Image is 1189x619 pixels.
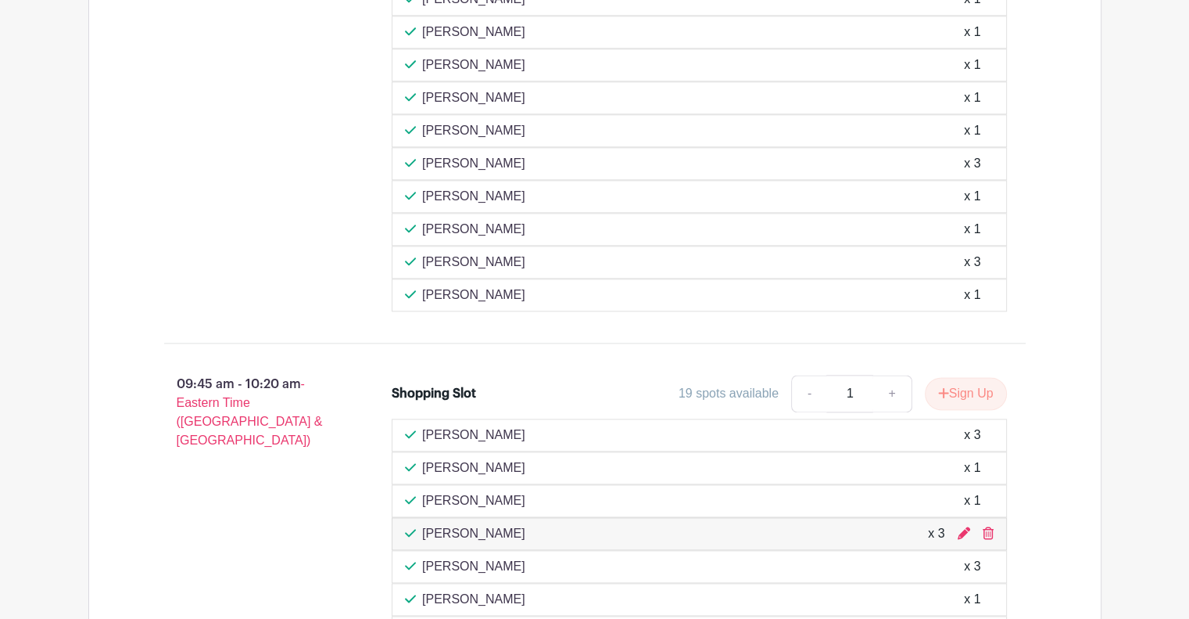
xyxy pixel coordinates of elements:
p: [PERSON_NAME] [422,590,525,609]
span: - Eastern Time ([GEOGRAPHIC_DATA] & [GEOGRAPHIC_DATA]) [177,377,323,447]
button: Sign Up [925,377,1007,410]
div: x 3 [964,253,980,272]
p: [PERSON_NAME] [422,491,525,510]
p: [PERSON_NAME] [422,524,525,543]
p: [PERSON_NAME] [422,56,525,74]
div: x 1 [964,187,980,206]
p: [PERSON_NAME] [422,23,525,41]
div: Shopping Slot [392,384,476,403]
p: [PERSON_NAME] [422,154,525,173]
div: x 1 [964,121,980,140]
div: 19 spots available [679,384,779,403]
p: [PERSON_NAME] [422,253,525,272]
p: [PERSON_NAME] [422,426,525,444]
div: x 3 [964,557,980,576]
p: [PERSON_NAME] [422,187,525,206]
div: x 1 [964,88,980,107]
div: x 1 [964,491,980,510]
div: x 3 [964,426,980,444]
p: [PERSON_NAME] [422,459,525,477]
p: [PERSON_NAME] [422,88,525,107]
p: [PERSON_NAME] [422,286,525,304]
div: x 1 [964,56,980,74]
p: 09:45 am - 10:20 am [139,369,367,456]
div: x 1 [964,220,980,239]
a: + [872,375,911,412]
div: x 1 [964,23,980,41]
div: x 1 [964,286,980,304]
div: x 1 [964,590,980,609]
div: x 1 [964,459,980,477]
p: [PERSON_NAME] [422,557,525,576]
div: x 3 [964,154,980,173]
a: - [791,375,827,412]
div: x 3 [928,524,944,543]
p: [PERSON_NAME] [422,121,525,140]
p: [PERSON_NAME] [422,220,525,239]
